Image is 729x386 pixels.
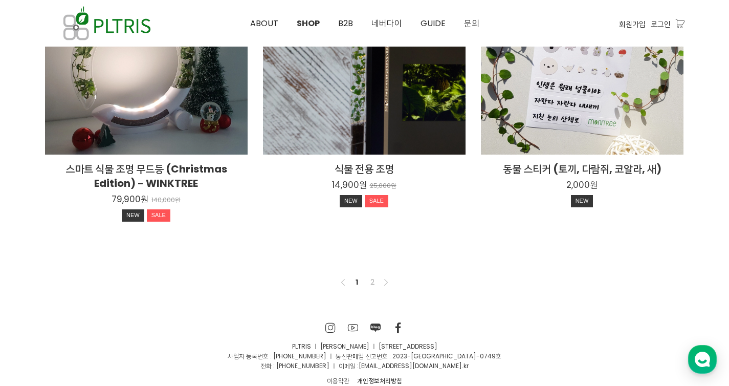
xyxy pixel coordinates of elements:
[250,17,278,29] span: ABOUT
[455,1,489,47] a: 문의
[421,17,446,29] span: GUIDE
[132,301,196,327] a: 설정
[94,317,106,325] span: 대화
[158,316,170,325] span: 설정
[151,197,181,204] p: 140,000원
[263,162,466,210] a: 식물 전용 조명 14,900원 25,000원 NEWSALE
[288,1,329,47] a: SHOP
[241,1,288,47] a: ABOUT
[68,301,132,327] a: 대화
[351,276,363,288] a: 1
[371,17,402,29] span: 네버다이
[411,1,455,47] a: GUIDE
[45,162,248,190] h2: 스마트 식물 조명 무드등 (Christmas Edition) - WINKTREE
[297,17,320,29] span: SHOP
[329,1,362,47] a: B2B
[147,209,170,222] div: SALE
[481,162,683,176] h2: 동물 스티커 (토끼, 다람쥐, 코알라, 새)
[359,361,462,370] a: [EMAIL_ADDRESS][DOMAIN_NAME]
[370,182,396,190] p: 25,000원
[263,162,466,176] h2: 식물 전용 조명
[122,209,144,222] div: NEW
[45,351,684,361] p: 사업자 등록번호 : [PHONE_NUMBER] ㅣ 통신판매업 신고번호 : 2023-[GEOGRAPHIC_DATA]-0749호
[45,162,248,224] a: 스마트 식물 조명 무드등 (Christmas Edition) - WINKTREE 79,900원 140,000원 NEWSALE
[338,17,353,29] span: B2B
[45,341,684,351] p: PLTRIS ㅣ [PERSON_NAME] ㅣ [STREET_ADDRESS]
[332,179,367,190] p: 14,900원
[3,301,68,327] a: 홈
[112,194,148,205] p: 79,900원
[481,162,683,210] a: 동물 스티커 (토끼, 다람쥐, 코알라, 새) 2,000원 NEW
[340,195,362,207] div: NEW
[45,361,684,371] p: 전화 : [PHONE_NUMBER] ㅣ 이메일 : .kr
[571,195,593,207] div: NEW
[566,179,598,190] p: 2,000원
[619,18,646,30] a: 회원가입
[365,195,388,207] div: SALE
[464,17,479,29] span: 문의
[362,1,411,47] a: 네버다이
[651,18,671,30] a: 로그인
[32,316,38,325] span: 홈
[366,276,379,288] a: 2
